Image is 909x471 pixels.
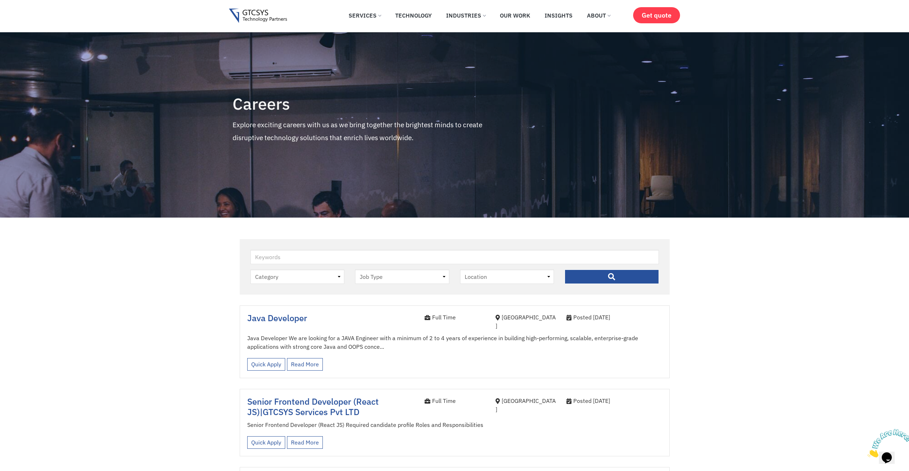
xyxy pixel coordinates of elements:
[3,3,47,31] img: Chat attention grabber
[441,8,491,23] a: Industries
[343,8,386,23] a: Services
[229,9,287,23] img: Gtcsys logo
[566,313,662,322] div: Posted [DATE]
[250,250,659,264] input: Keywords
[425,396,485,405] div: Full Time
[494,8,536,23] a: Our Work
[247,396,379,418] a: Senior Frontend Developer (React JS)|GTCSYS Services Pvt LTD
[425,313,485,322] div: Full Time
[390,8,437,23] a: Technology
[263,406,359,418] span: GTCSYS Services Pvt LTD
[496,313,556,330] div: [GEOGRAPHIC_DATA]
[233,95,508,113] h4: Careers
[565,270,659,284] input: 
[247,312,307,324] a: Java Developer
[247,396,379,418] span: Senior Frontend Developer (React JS)
[539,8,578,23] a: Insights
[247,436,285,449] a: Quick Apply
[287,358,323,371] a: Read More
[247,358,285,371] a: Quick Apply
[287,436,323,449] a: Read More
[247,334,662,351] p: Java Developer We are looking for a JAVA Engineer with a minimum of 2 to 4 years of experience in...
[233,118,508,144] p: Explore exciting careers with us as we bring together the brightest minds to create disruptive te...
[865,426,909,460] iframe: chat widget
[566,396,662,405] div: Posted [DATE]
[633,7,680,23] a: Get quote
[642,11,671,19] span: Get quote
[247,420,662,429] p: Senior Frontend Developer (React JS) Required candidate profile Roles and Responsibilities
[496,396,556,414] div: [GEOGRAPHIC_DATA]
[582,8,616,23] a: About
